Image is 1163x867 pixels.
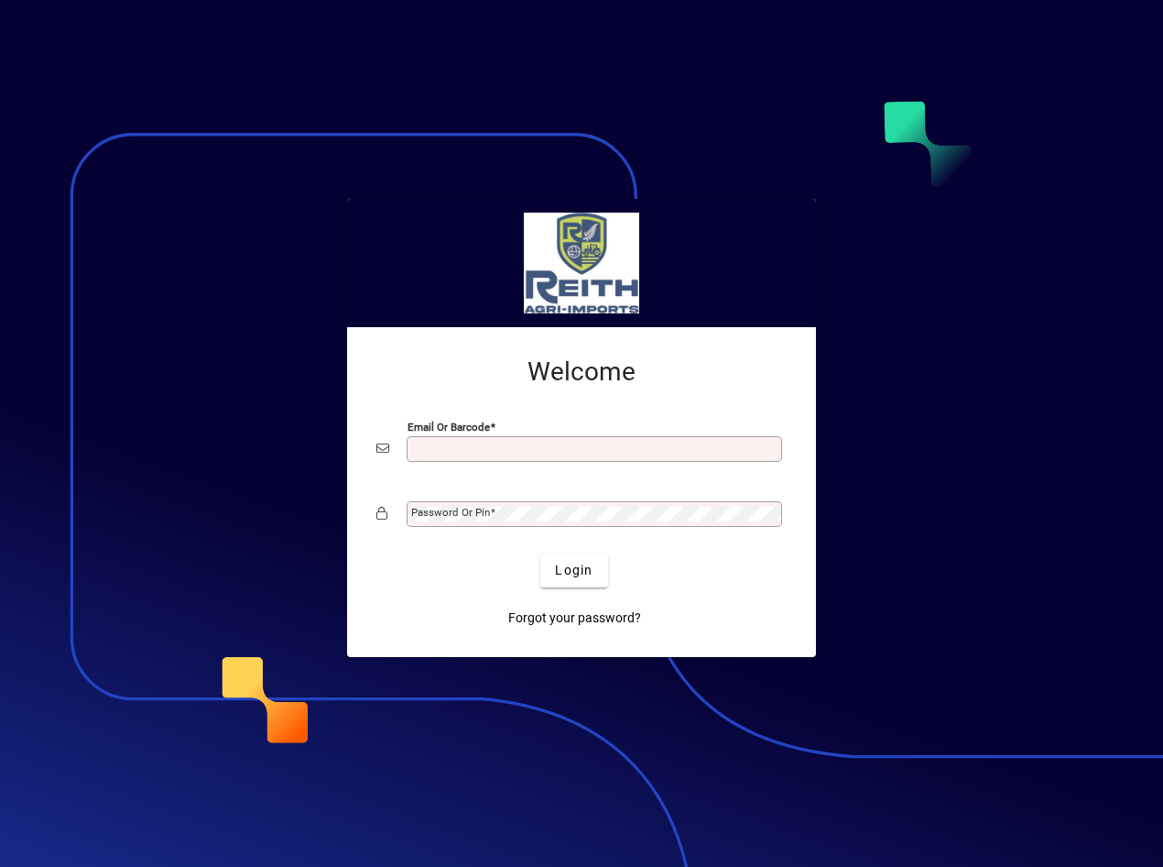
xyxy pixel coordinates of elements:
span: Forgot your password? [508,609,641,628]
h2: Welcome [376,357,787,388]
mat-label: Email or Barcode [408,420,490,433]
a: Forgot your password? [501,602,648,635]
span: Login [555,561,592,580]
button: Login [540,554,607,587]
mat-label: Password or Pin [411,506,490,519]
